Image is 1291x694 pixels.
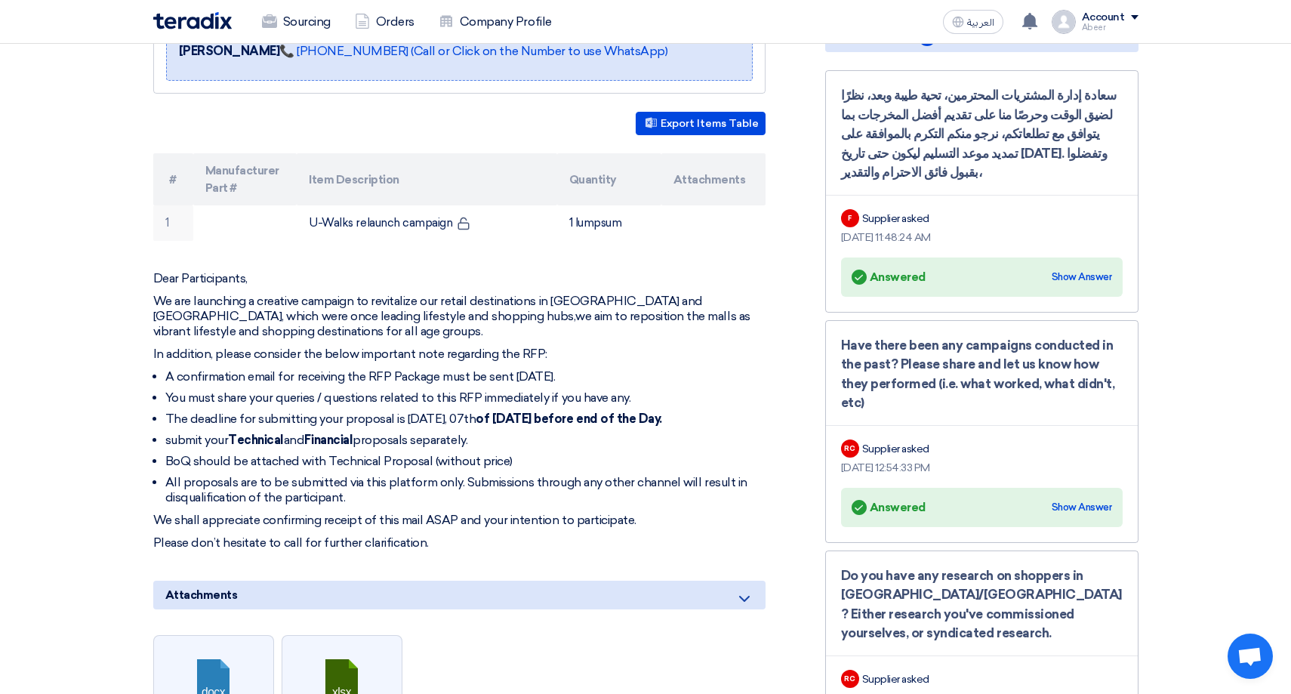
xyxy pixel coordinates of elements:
a: Company Profile [427,5,564,39]
div: Supplier asked [862,441,929,457]
strong: Technical [228,433,284,447]
th: Quantity [557,153,661,205]
div: [DATE] 11:48:24 AM [841,230,1123,245]
td: 1 lumpsum [557,205,661,241]
th: # [153,153,193,205]
li: You must share your queries / questions related to this RFP immediately if you have any. [165,390,766,406]
button: العربية [943,10,1003,34]
button: Export Items Table [636,112,766,135]
span: Attachments [165,587,238,603]
div: Account [1082,11,1125,24]
th: Attachments [661,153,766,205]
p: Dear Participants, [153,271,766,286]
div: RC [841,440,859,458]
div: F [841,209,859,227]
p: In addition, please consider the below important note regarding the RFP: [153,347,766,362]
p: Please don’t hesitate to call for further clarification. [153,535,766,551]
span: العربية [967,17,994,28]
p: We shall appreciate confirming receipt of this mail ASAP and your intention to participate. [153,513,766,528]
td: U-Walks relaunch campaign [297,205,557,241]
th: Manufacturer Part # [193,153,297,205]
div: Supplier asked [862,671,929,687]
div: RC [841,670,859,688]
div: Show Answer [1052,270,1112,285]
div: Open chat [1228,634,1273,679]
td: 1 [153,205,193,241]
a: Sourcing [250,5,343,39]
div: Do you have any research on shoppers in [GEOGRAPHIC_DATA]/[GEOGRAPHIC_DATA]? Either research you'... [841,566,1123,643]
div: سعادة إدارة المشتريات المحترمين، تحية طيبة وبعد، نظرًا لضيق الوقت وحرصًا منا على تقديم أفضل المخر... [841,86,1123,183]
strong: [PERSON_NAME] [179,44,280,58]
li: submit your and proposals separately. [165,433,766,448]
div: Answered [852,497,926,518]
div: Supplier asked [862,211,929,227]
strong: of [DATE] before end of the Day. [476,412,662,426]
li: A confirmation email for receiving the RFP Package must be sent [DATE]. [165,369,766,384]
a: 📞 [PHONE_NUMBER] (Call or Click on the Number to use WhatsApp) [279,44,667,58]
strong: Financial [304,433,353,447]
li: The deadline for submitting your proposal is [DATE], 07th [165,412,766,427]
li: BoQ should be attached with Technical Proposal (without price) [165,454,766,469]
img: profile_test.png [1052,10,1076,34]
div: Show Answer [1052,500,1112,515]
div: [DATE] 12:54:33 PM [841,460,1123,476]
li: All proposals are to be submitted via this platform only. Submissions through any other channel w... [165,475,766,505]
img: Teradix logo [153,12,232,29]
th: Item Description [297,153,557,205]
p: We are launching a creative campaign to revitalize our retail destinations in [GEOGRAPHIC_DATA] a... [153,294,766,339]
div: Have there been any campaigns conducted in the past? Please share and let us know how they perfor... [841,336,1123,413]
a: Orders [343,5,427,39]
div: Answered [852,267,926,288]
div: Abeer [1082,23,1138,32]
